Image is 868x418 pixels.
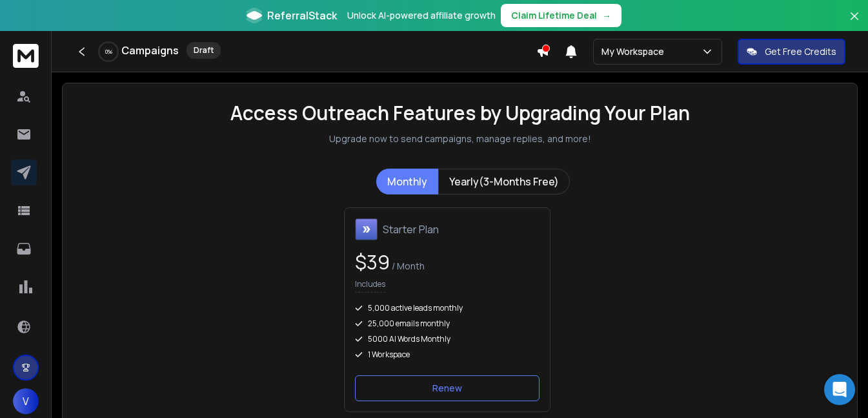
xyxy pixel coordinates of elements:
p: Unlock AI-powered affiliate growth [347,9,496,22]
button: V [13,388,39,414]
img: Starter Plan icon [355,218,378,240]
p: Get Free Credits [765,45,836,58]
div: Open Intercom Messenger [824,374,855,405]
span: → [602,9,611,22]
span: $ 39 [355,249,390,275]
button: Renew [355,375,540,401]
p: My Workspace [601,45,669,58]
p: Includes [355,279,385,293]
p: 0 % [105,48,112,56]
h1: Starter Plan [383,222,439,237]
h1: Access Outreach Features by Upgrading Your Plan [230,101,690,125]
span: / Month [390,260,425,272]
div: 5000 AI Words Monthly [355,334,540,344]
span: ReferralStack [267,8,337,23]
div: 25,000 emails monthly [355,319,540,329]
p: Upgrade now to send campaigns, manage replies, and more! [329,132,591,145]
button: Claim Lifetime Deal→ [501,4,621,27]
button: Monthly [376,169,438,194]
h1: Campaigns [121,43,179,58]
div: Draft [187,42,221,59]
div: 1 Workspace [355,350,540,360]
button: Yearly(3-Months Free) [438,169,570,194]
div: 5,000 active leads monthly [355,303,540,313]
button: Close banner [846,8,863,39]
button: Get Free Credits [738,39,845,65]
